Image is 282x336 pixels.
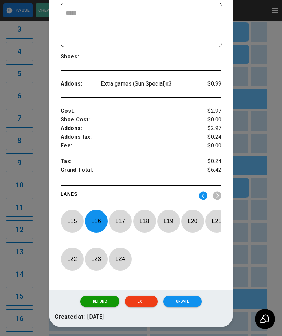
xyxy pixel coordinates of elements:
[61,166,195,176] p: Grand Total :
[195,124,221,133] p: $2.97
[195,115,221,124] p: $0.00
[195,157,221,166] p: $0.24
[80,296,119,307] button: Refund
[61,157,195,166] p: Tax :
[213,191,221,200] img: right2.png
[195,107,221,115] p: $2.97
[85,213,108,229] p: L 16
[205,213,228,229] p: L 21
[195,80,221,88] p: $0.99
[195,133,221,142] p: $0.24
[55,313,85,321] p: Created at:
[61,53,101,61] p: Shoes :
[133,213,156,229] p: L 18
[195,166,221,176] p: $6.42
[61,133,195,142] p: Addons tax :
[195,142,221,150] p: $0.00
[87,313,104,321] p: [DATE]
[61,115,195,124] p: Shoe Cost :
[61,124,195,133] p: Addons :
[61,107,195,115] p: Cost :
[61,191,194,200] p: LANES
[61,142,195,150] p: Fee :
[181,213,204,229] p: L 20
[109,213,132,229] p: L 17
[61,213,84,229] p: L 15
[109,251,132,267] p: L 24
[61,251,84,267] p: L 22
[125,296,158,307] button: Exit
[85,251,108,267] p: L 23
[61,80,101,88] p: Addons :
[163,296,202,307] button: Update
[101,80,195,88] p: Extra games (Sun Special) x 3
[157,213,180,229] p: L 19
[199,191,207,200] img: left2.png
